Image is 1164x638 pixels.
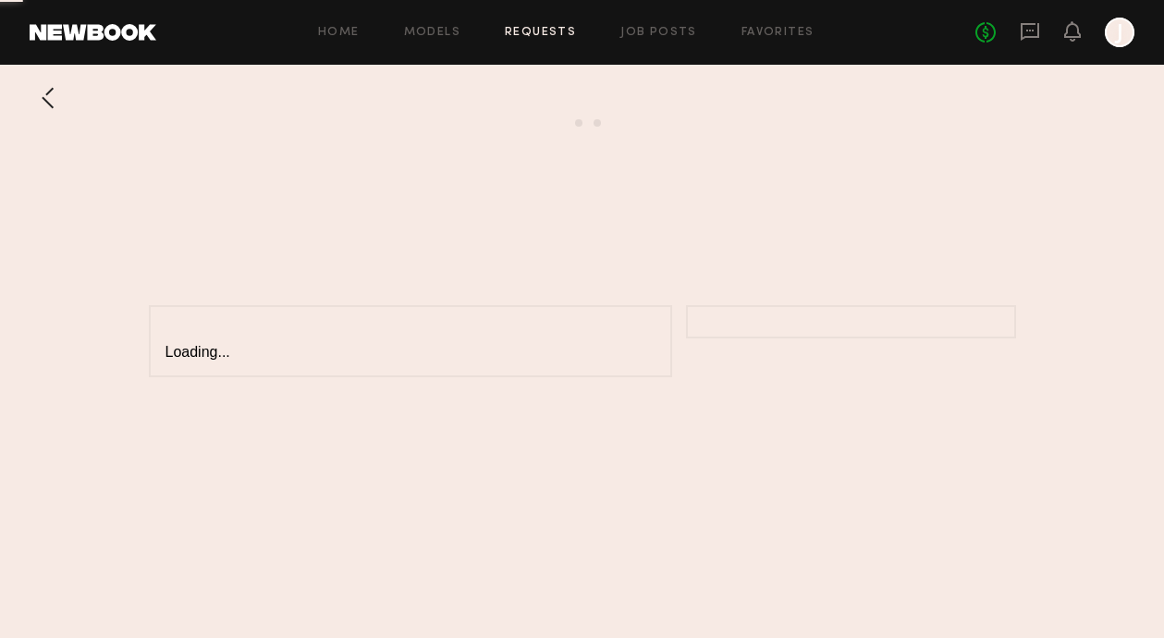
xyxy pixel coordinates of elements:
[620,27,697,39] a: Job Posts
[318,27,360,39] a: Home
[505,27,576,39] a: Requests
[165,322,656,361] div: Loading...
[741,27,815,39] a: Favorites
[1105,18,1134,47] a: J
[404,27,460,39] a: Models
